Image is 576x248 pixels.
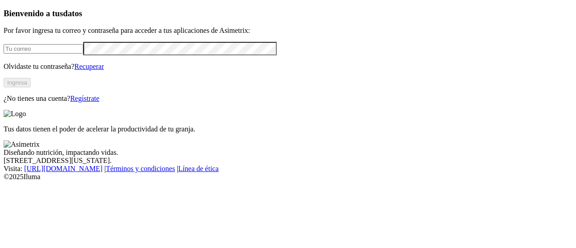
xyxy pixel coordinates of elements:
a: Línea de ética [178,165,219,172]
a: Términos y condiciones [106,165,175,172]
div: [STREET_ADDRESS][US_STATE]. [4,157,572,165]
p: Por favor ingresa tu correo y contraseña para acceder a tus aplicaciones de Asimetrix: [4,27,572,35]
a: Recuperar [74,63,104,70]
p: Olvidaste tu contraseña? [4,63,572,71]
div: Diseñando nutrición, impactando vidas. [4,149,572,157]
h3: Bienvenido a tus [4,9,572,18]
button: Ingresa [4,78,31,87]
a: [URL][DOMAIN_NAME] [24,165,103,172]
img: Logo [4,110,26,118]
span: datos [63,9,82,18]
p: ¿No tienes una cuenta? [4,95,572,103]
p: Tus datos tienen el poder de acelerar la productividad de tu granja. [4,125,572,133]
a: Regístrate [70,95,99,102]
img: Asimetrix [4,140,40,149]
div: © 2025 Iluma [4,173,572,181]
div: Visita : | | [4,165,572,173]
input: Tu correo [4,44,83,54]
